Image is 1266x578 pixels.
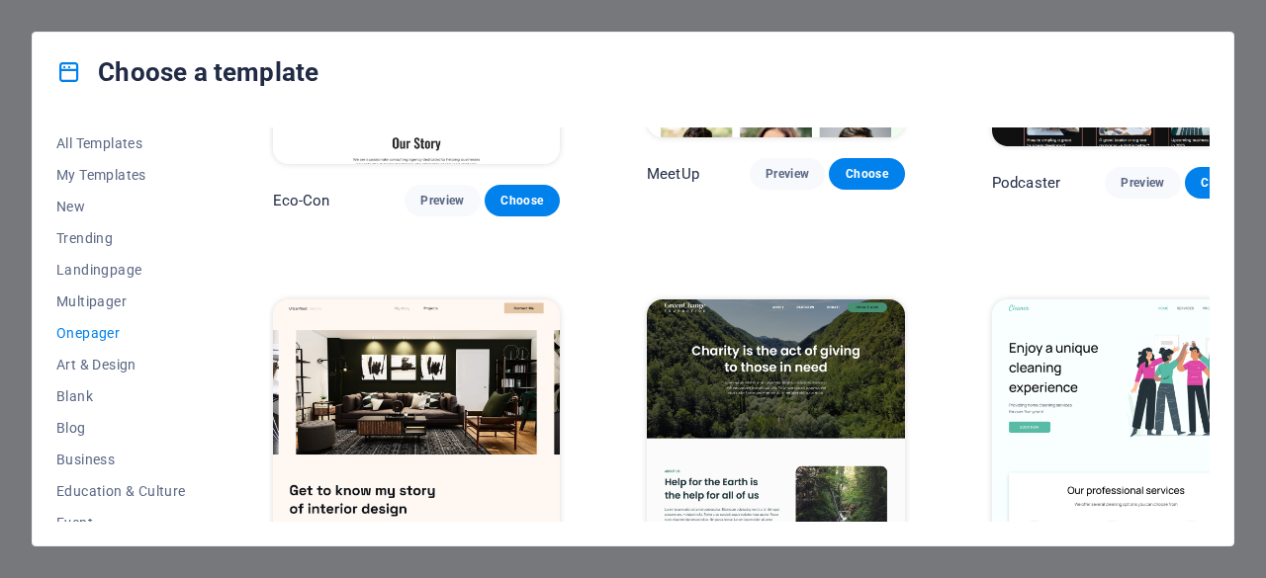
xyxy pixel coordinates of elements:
button: Trending [56,222,186,254]
span: Onepager [56,325,186,341]
button: Art & Design [56,349,186,380]
p: Podcaster [992,173,1060,193]
span: Preview [420,193,464,208]
p: MeetUp [647,164,699,184]
button: Blog [56,412,186,444]
button: Blank [56,380,186,412]
span: Choose [500,193,544,208]
img: Cleaner [992,299,1260,546]
span: Event [56,515,186,531]
button: Onepager [56,317,186,349]
span: Blank [56,388,186,404]
button: Preview [1105,167,1180,199]
span: Landingpage [56,262,186,278]
img: UrbanNest Interiors [273,299,560,564]
span: Choose [845,166,888,182]
span: Preview [1121,175,1164,191]
p: Eco-Con [273,191,330,210]
button: My Templates [56,159,186,191]
img: Green Change [647,299,905,537]
span: Business [56,452,186,467]
button: Preview [405,185,480,216]
button: Event [56,507,186,538]
button: Business [56,444,186,475]
span: My Templates [56,167,186,183]
button: Multipager [56,286,186,317]
span: Trending [56,230,186,246]
button: Choose [1185,167,1260,199]
span: Multipager [56,293,186,309]
span: Education & Culture [56,483,186,499]
span: All Templates [56,135,186,151]
button: All Templates [56,127,186,159]
span: Choose [1201,175,1244,191]
button: New [56,191,186,222]
span: Preview [766,166,809,182]
button: Education & Culture [56,475,186,507]
button: Choose [485,185,560,216]
button: Preview [750,158,825,190]
button: Landingpage [56,254,186,286]
span: New [56,199,186,214]
button: Choose [829,158,904,190]
span: Art & Design [56,357,186,372]
span: Blog [56,420,186,436]
h4: Choose a template [56,56,318,88]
